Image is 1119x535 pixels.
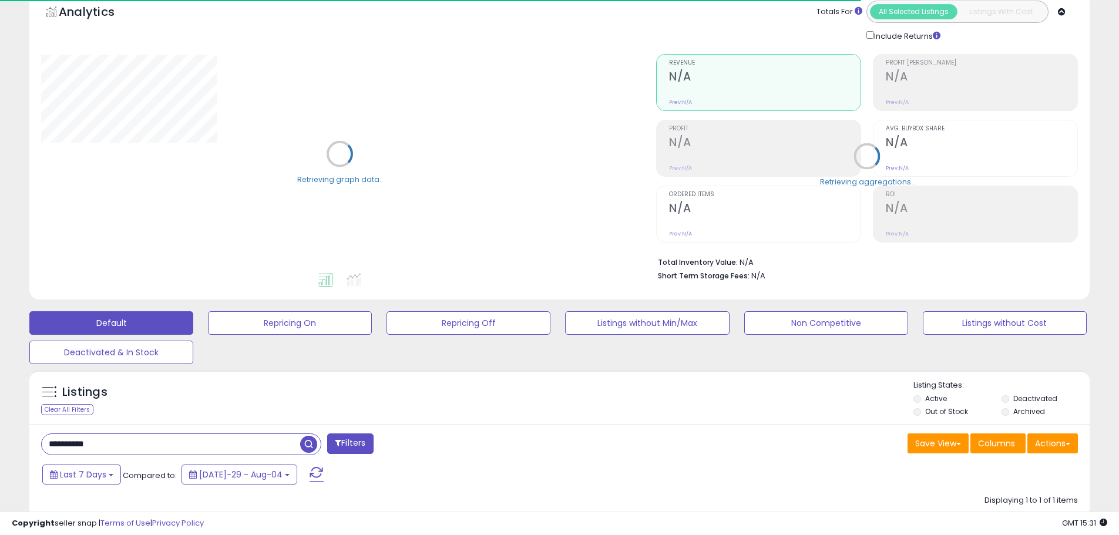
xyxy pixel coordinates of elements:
[327,433,373,454] button: Filters
[984,495,1078,506] div: Displaying 1 to 1 of 1 items
[59,4,137,23] h5: Analytics
[1013,393,1057,403] label: Deactivated
[100,517,150,529] a: Terms of Use
[925,393,947,403] label: Active
[12,517,55,529] strong: Copyright
[182,465,297,484] button: [DATE]-29 - Aug-04
[816,6,862,18] div: Totals For
[565,311,729,335] button: Listings without Min/Max
[1062,517,1107,529] span: 2025-08-12 15:31 GMT
[925,406,968,416] label: Out of Stock
[297,174,383,184] div: Retrieving graph data..
[60,469,106,480] span: Last 7 Days
[978,438,1015,449] span: Columns
[1013,406,1045,416] label: Archived
[123,470,177,481] span: Compared to:
[744,311,908,335] button: Non Competitive
[387,311,550,335] button: Repricing Off
[858,29,955,42] div: Include Returns
[923,311,1087,335] button: Listings without Cost
[957,4,1044,19] button: Listings With Cost
[62,384,107,401] h5: Listings
[1027,433,1078,453] button: Actions
[29,341,193,364] button: Deactivated & In Stock
[29,311,193,335] button: Default
[152,517,204,529] a: Privacy Policy
[199,469,283,480] span: [DATE]-29 - Aug-04
[41,404,93,415] div: Clear All Filters
[970,433,1026,453] button: Columns
[42,465,121,484] button: Last 7 Days
[208,311,372,335] button: Repricing On
[870,4,957,19] button: All Selected Listings
[908,433,969,453] button: Save View
[820,176,915,187] div: Retrieving aggregations..
[12,518,204,529] div: seller snap | |
[913,380,1090,391] p: Listing States:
